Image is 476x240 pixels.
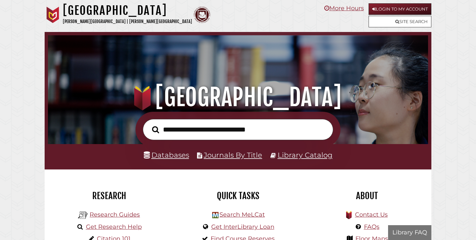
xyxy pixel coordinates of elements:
h1: [GEOGRAPHIC_DATA] [63,3,192,18]
img: Hekman Library Logo [212,212,218,218]
img: Calvin Theological Seminary [194,7,210,23]
a: Research Guides [90,211,140,218]
a: Get InterLibrary Loan [211,223,274,230]
img: Calvin University [45,7,61,23]
a: Contact Us [355,211,388,218]
p: [PERSON_NAME][GEOGRAPHIC_DATA] | [PERSON_NAME][GEOGRAPHIC_DATA] [63,18,192,25]
a: Get Research Help [86,223,142,230]
a: FAQs [364,223,379,230]
a: More Hours [324,5,364,12]
h1: [GEOGRAPHIC_DATA] [55,83,421,112]
i: Search [152,126,159,133]
h2: Quick Tasks [178,190,297,201]
h2: Research [50,190,169,201]
a: Login to My Account [369,3,431,15]
h2: About [307,190,426,201]
a: Journals By Title [204,151,262,159]
img: Hekman Library Logo [78,210,88,220]
a: Search MeLCat [219,211,265,218]
a: Library Catalog [278,151,333,159]
a: Databases [144,151,189,159]
a: Site Search [369,16,431,27]
button: Search [149,124,162,135]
